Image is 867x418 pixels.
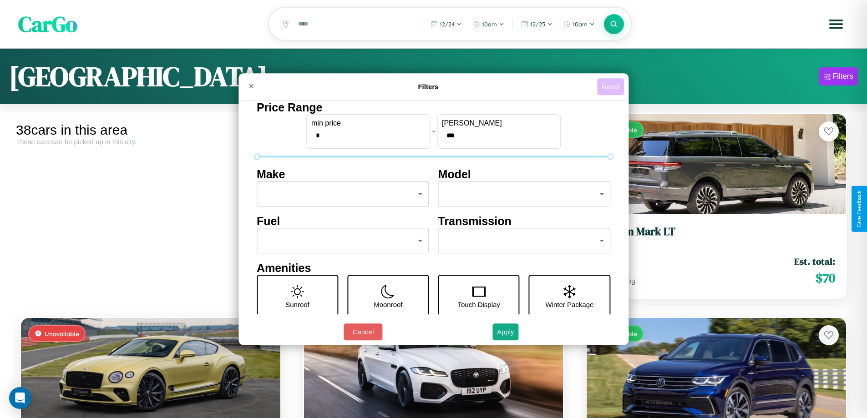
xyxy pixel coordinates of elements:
[517,17,557,31] button: 12/25
[311,119,425,127] label: min price
[18,9,77,39] span: CarGo
[285,298,309,311] p: Sunroof
[440,20,455,28] span: 12 / 24
[559,17,599,31] button: 10am
[9,387,31,409] div: Open Intercom Messenger
[598,225,835,238] h3: Lincoln Mark LT
[438,215,611,228] h4: Transmission
[816,269,835,287] span: $ 70
[259,83,597,91] h4: Filters
[16,122,285,138] div: 38 cars in this area
[257,168,429,181] h4: Make
[856,191,862,227] div: Give Feedback
[573,20,588,28] span: 10am
[457,298,500,311] p: Touch Display
[546,298,594,311] p: Winter Package
[374,298,402,311] p: Moonroof
[832,72,853,81] div: Filters
[794,255,835,268] span: Est. total:
[597,78,624,95] button: Reset
[823,11,849,37] button: Open menu
[257,215,429,228] h4: Fuel
[257,101,610,114] h4: Price Range
[438,168,611,181] h4: Model
[257,262,610,275] h4: Amenities
[530,20,545,28] span: 12 / 25
[482,20,497,28] span: 10am
[432,125,435,137] p: -
[468,17,509,31] button: 10am
[442,119,556,127] label: [PERSON_NAME]
[9,58,268,95] h1: [GEOGRAPHIC_DATA]
[492,323,519,340] button: Apply
[344,323,382,340] button: Cancel
[819,67,858,86] button: Filters
[426,17,466,31] button: 12/24
[16,138,285,146] div: These cars can be picked up in this city.
[598,225,835,247] a: Lincoln Mark LT2018
[45,330,79,337] span: Unavailable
